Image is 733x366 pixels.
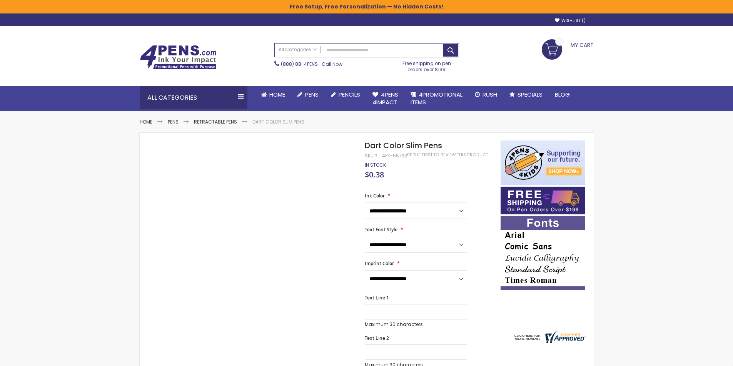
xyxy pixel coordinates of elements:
[365,169,384,180] span: $0.38
[339,90,360,99] span: Pencils
[252,119,304,125] li: Dart Color Slim Pens
[365,152,379,159] strong: SKU
[365,162,386,168] span: In stock
[269,90,285,99] span: Home
[513,338,586,345] a: 4pens.com certificate URL
[275,43,321,56] a: All Categories
[555,90,570,99] span: Blog
[365,294,389,301] span: Text Line 1
[365,335,389,341] span: Text Line 2
[281,61,318,67] a: (888) 88-4PENS
[555,18,586,23] a: Wishlist
[365,260,394,267] span: Imprint Color
[382,153,407,159] div: 4pk-55732
[194,119,237,125] a: Retractable Pens
[305,90,319,99] span: Pens
[394,57,459,73] div: Free shipping on pen orders over $199
[365,321,467,328] p: Maximum 30 characters
[407,152,488,158] a: Be the first to review this product
[501,187,585,214] img: Free shipping on orders over $199
[365,226,397,233] span: Text Font Style
[549,86,576,103] a: Blog
[168,119,179,125] a: Pens
[483,90,497,99] span: Rush
[140,45,217,70] img: 4Pens Custom Pens and Promotional Products
[404,86,469,111] a: 4PROMOTIONALITEMS
[281,61,344,67] span: - Call Now!
[411,90,463,106] span: 4PROMOTIONAL ITEMS
[325,86,366,103] a: Pencils
[513,330,586,343] img: 4pens.com widget logo
[501,216,585,290] img: font-personalization-examples
[372,90,398,106] span: 4Pens 4impact
[140,86,247,109] div: All Categories
[365,162,386,168] div: Availability
[365,140,442,151] span: Dart Color Slim Pens
[469,86,503,103] a: Rush
[291,86,325,103] a: Pens
[140,119,152,125] a: Home
[518,90,543,99] span: Specials
[501,140,585,185] img: 4pens 4 kids
[366,86,404,111] a: 4Pens4impact
[279,47,317,53] span: All Categories
[503,86,549,103] a: Specials
[365,192,385,199] span: Ink Color
[255,86,291,103] a: Home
